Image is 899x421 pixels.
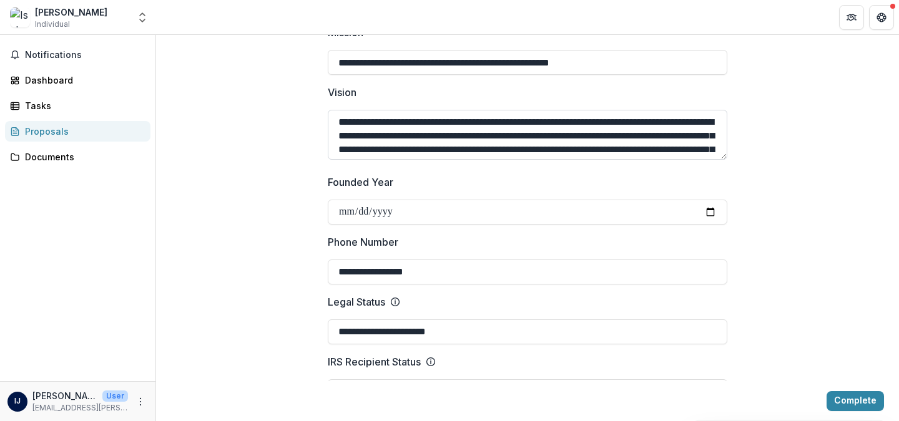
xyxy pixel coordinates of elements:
span: Individual [35,19,70,30]
button: Notifications [5,45,150,65]
button: Complete [827,391,884,411]
button: Open entity switcher [134,5,151,30]
a: Dashboard [5,70,150,90]
img: Isabel Judez [10,7,30,27]
p: [EMAIL_ADDRESS][PERSON_NAME][DOMAIN_NAME] [32,402,128,414]
div: [PERSON_NAME] [35,6,107,19]
p: User [102,390,128,402]
p: Founded Year [328,175,393,190]
span: Notifications [25,50,145,60]
button: Partners [839,5,864,30]
div: Proposals [25,125,140,138]
div: Isabel Judez [14,397,21,405]
div: Tasks [25,99,140,112]
a: Tasks [5,95,150,116]
p: Phone Number [328,235,398,249]
p: Legal Status [328,294,385,309]
p: [PERSON_NAME] [32,389,97,402]
div: Documents [25,150,140,163]
button: Get Help [869,5,894,30]
button: More [133,394,148,409]
div: Dashboard [25,74,140,87]
p: IRS Recipient Status [328,354,421,369]
a: Proposals [5,121,150,142]
p: Vision [328,85,356,100]
a: Documents [5,147,150,167]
